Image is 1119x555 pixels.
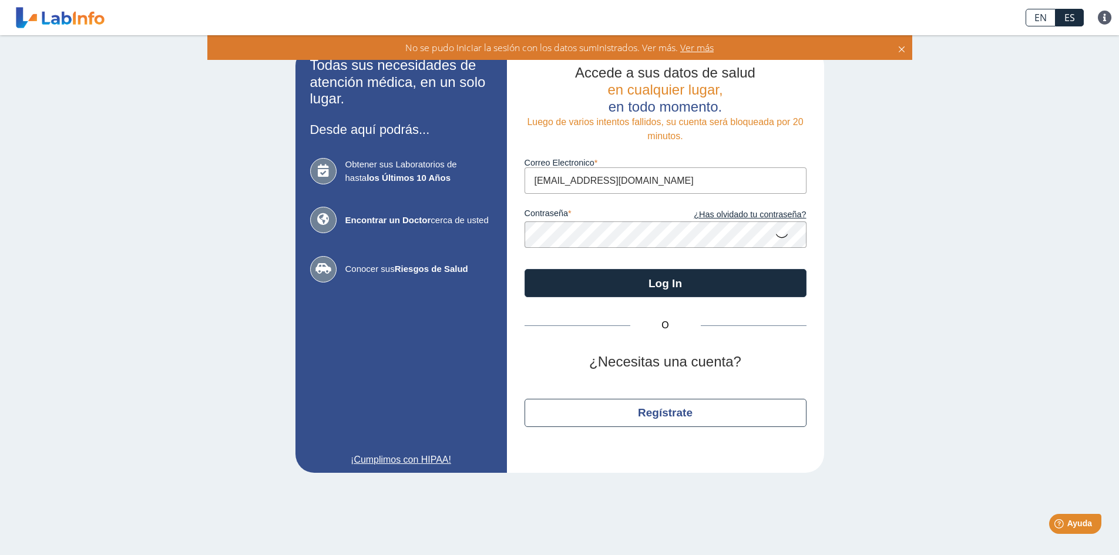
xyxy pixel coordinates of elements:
span: Luego de varios intentos fallidos, su cuenta será bloqueada por 20 minutos. [527,117,803,141]
span: Ver más [678,41,714,54]
span: O [630,318,701,332]
span: Obtener sus Laboratorios de hasta [345,158,492,184]
iframe: Help widget launcher [1014,509,1106,542]
a: ES [1056,9,1084,26]
span: en todo momento. [609,99,722,115]
span: No se pudo iniciar la sesión con los datos suministrados. Ver más. [405,41,678,54]
b: los Últimos 10 Años [367,173,451,183]
a: ¡Cumplimos con HIPAA! [310,453,492,467]
b: Encontrar un Doctor [345,215,431,225]
span: Conocer sus [345,263,492,276]
button: Regístrate [525,399,807,427]
label: contraseña [525,208,666,221]
label: Correo Electronico [525,158,807,167]
b: Riesgos de Salud [395,264,468,274]
span: cerca de usted [345,214,492,227]
span: Accede a sus datos de salud [575,65,755,80]
h2: Todas sus necesidades de atención médica, en un solo lugar. [310,57,492,107]
h2: ¿Necesitas una cuenta? [525,354,807,371]
button: Log In [525,269,807,297]
h3: Desde aquí podrás... [310,122,492,137]
span: en cualquier lugar, [607,82,723,97]
a: EN [1026,9,1056,26]
a: ¿Has olvidado tu contraseña? [666,208,807,221]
